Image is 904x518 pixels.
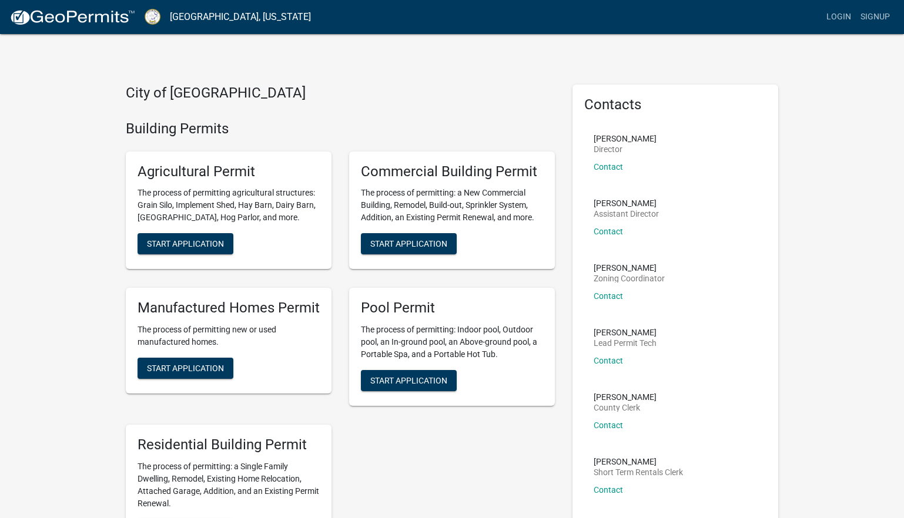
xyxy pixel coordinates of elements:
p: [PERSON_NAME] [594,458,683,466]
p: [PERSON_NAME] [594,393,657,401]
h5: Commercial Building Permit [361,163,543,180]
p: County Clerk [594,403,657,412]
a: Contact [594,162,623,171]
button: Start Application [138,233,233,254]
p: Short Term Rentals Clerk [594,468,683,476]
span: Start Application [370,376,447,385]
p: The process of permitting: Indoor pool, Outdoor pool, an In-ground pool, an Above-ground pool, a ... [361,324,543,361]
h5: Contacts [584,96,766,113]
p: [PERSON_NAME] [594,264,665,272]
h4: City of [GEOGRAPHIC_DATA] [126,85,555,102]
p: The process of permitting: a Single Family Dwelling, Remodel, Existing Home Relocation, Attached ... [138,460,320,510]
h5: Manufactured Homes Permit [138,300,320,317]
a: Contact [594,356,623,365]
h5: Residential Building Permit [138,436,320,453]
img: Putnam County, Georgia [145,9,160,25]
button: Start Application [361,370,457,391]
p: Zoning Coordinator [594,274,665,282]
h4: Building Permits [126,120,555,137]
span: Start Application [370,239,447,248]
a: Signup [856,6,895,28]
h5: Agricultural Permit [138,163,320,180]
span: Start Application [147,239,224,248]
p: Assistant Director [594,210,659,218]
p: Director [594,145,657,153]
a: Contact [594,291,623,301]
a: Contact [594,227,623,236]
button: Start Application [361,233,457,254]
h5: Pool Permit [361,300,543,317]
a: Contact [594,421,623,430]
a: Contact [594,485,623,495]
a: [GEOGRAPHIC_DATA], [US_STATE] [170,7,311,27]
p: The process of permitting agricultural structures: Grain Silo, Implement Shed, Hay Barn, Dairy Ba... [138,187,320,224]
a: Login [822,6,856,28]
p: [PERSON_NAME] [594,199,659,207]
button: Start Application [138,358,233,379]
p: The process of permitting new or used manufactured homes. [138,324,320,348]
p: [PERSON_NAME] [594,134,657,143]
p: [PERSON_NAME] [594,328,657,337]
p: Lead Permit Tech [594,339,657,347]
span: Start Application [147,364,224,373]
p: The process of permitting: a New Commercial Building, Remodel, Build-out, Sprinkler System, Addit... [361,187,543,224]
